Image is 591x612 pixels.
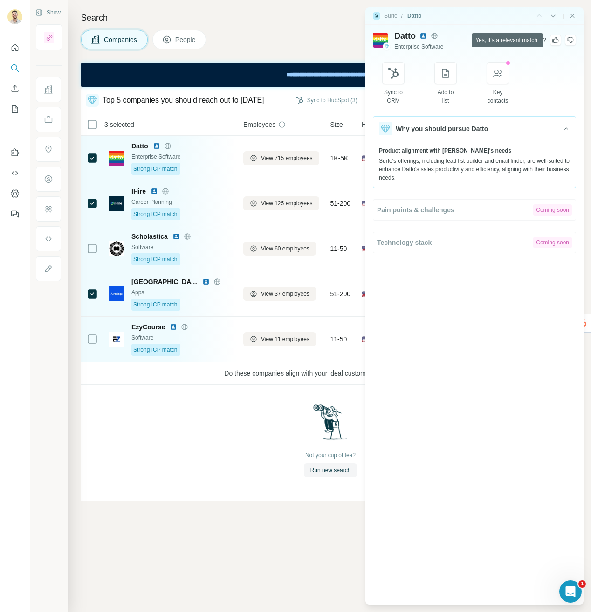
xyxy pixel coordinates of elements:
[373,33,388,48] img: Logo of Datto
[407,12,422,20] div: Datto
[401,12,403,20] li: /
[533,237,572,248] div: Coming soon
[373,12,380,20] img: Surfe Logo
[261,154,313,162] span: View 715 employees
[131,187,146,196] span: IHire
[394,29,416,42] span: Datto
[131,153,232,161] div: Enterprise Software
[7,206,22,223] button: Feedback
[7,165,22,181] button: Use Surfe API
[7,144,22,161] button: Use Surfe on LinkedIn
[7,60,22,76] button: Search
[330,153,349,163] span: 1K-5K
[330,120,343,129] span: Size
[578,580,586,588] span: 1
[131,243,232,251] div: Software
[305,451,356,459] div: Not your cup of tea?
[133,210,178,218] span: Strong ICP match
[261,199,313,208] span: View 125 employees
[133,346,178,354] span: Strong ICP match
[384,12,398,20] div: Surfe
[7,101,22,118] button: My lists
[289,93,364,107] button: Sync to HubSpot (3)
[109,241,124,256] img: Logo of Scholastica
[81,63,580,87] iframe: Banner
[104,120,134,129] span: 3 selected
[131,141,148,151] span: Datto
[81,362,580,385] div: Do these companies align with your ideal customers right now?
[103,95,264,106] div: Top 5 companies you should reach out to [DATE]
[261,244,309,253] span: View 60 employees
[153,142,160,150] img: LinkedIn logo
[133,300,178,309] span: Strong ICP match
[330,244,347,253] span: 11-50
[379,146,511,155] span: Product alignment with [PERSON_NAME]'s needs
[243,151,319,165] button: View 715 employees
[559,580,582,603] iframe: Intercom live chat
[330,334,347,344] span: 11-50
[310,466,351,474] span: Run new search
[131,277,198,286] span: [GEOGRAPHIC_DATA]
[261,290,309,298] span: View 37 employees
[243,287,316,301] button: View 37 employees
[7,39,22,56] button: Quick start
[377,238,432,247] span: Technology stack
[175,35,197,44] span: People
[131,288,232,297] div: Apps
[377,205,454,215] span: Pain points & challenges
[304,463,357,477] button: Run new search
[133,165,178,173] span: Strong ICP match
[243,120,275,129] span: Employees
[7,9,22,24] img: Avatar
[81,11,580,24] h4: Search
[373,200,576,220] button: Pain points & challengesComing soon
[383,88,405,105] div: Sync to CRM
[243,196,319,210] button: View 125 employees
[373,232,576,253] button: Technology stackComing soon
[549,11,558,21] button: Side panel - Next
[435,88,457,105] div: Add to list
[109,151,124,166] img: Logo of Datto
[202,278,210,285] img: LinkedIn logo
[170,323,177,331] img: LinkedIn logo
[330,199,351,208] span: 51-200
[379,157,570,182] div: Surfe's offerings, including lead list builder and email finder, are well-suited to enhance Datto...
[261,335,309,343] span: View 11 employees
[569,12,576,20] button: Close side panel
[104,35,138,44] span: Companies
[243,242,316,256] button: View 60 employees
[7,80,22,97] button: Enrich CSV
[131,322,165,332] span: EzyCourse
[131,198,232,206] div: Career Planning
[172,233,180,240] img: LinkedIn logo
[243,332,316,346] button: View 11 employees
[131,232,168,241] span: Scholastica
[7,185,22,202] button: Dashboard
[563,12,564,20] div: |
[419,32,427,40] img: LinkedIn avatar
[109,332,124,347] img: Logo of EzyCourse
[131,334,232,342] div: Software
[373,117,576,141] button: Why you should pursue Datto
[394,42,443,51] span: Enterprise Software
[151,188,158,195] img: LinkedIn logo
[533,204,572,216] div: Coming soon
[487,88,509,105] div: Key contacts
[109,196,124,211] img: Logo of IHire
[29,6,67,20] button: Show
[330,289,351,299] span: 51-200
[396,124,488,133] span: Why you should pursue Datto
[109,286,124,301] img: Logo of Airbridge
[504,36,546,44] div: Relevant match ?
[133,255,178,264] span: Strong ICP match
